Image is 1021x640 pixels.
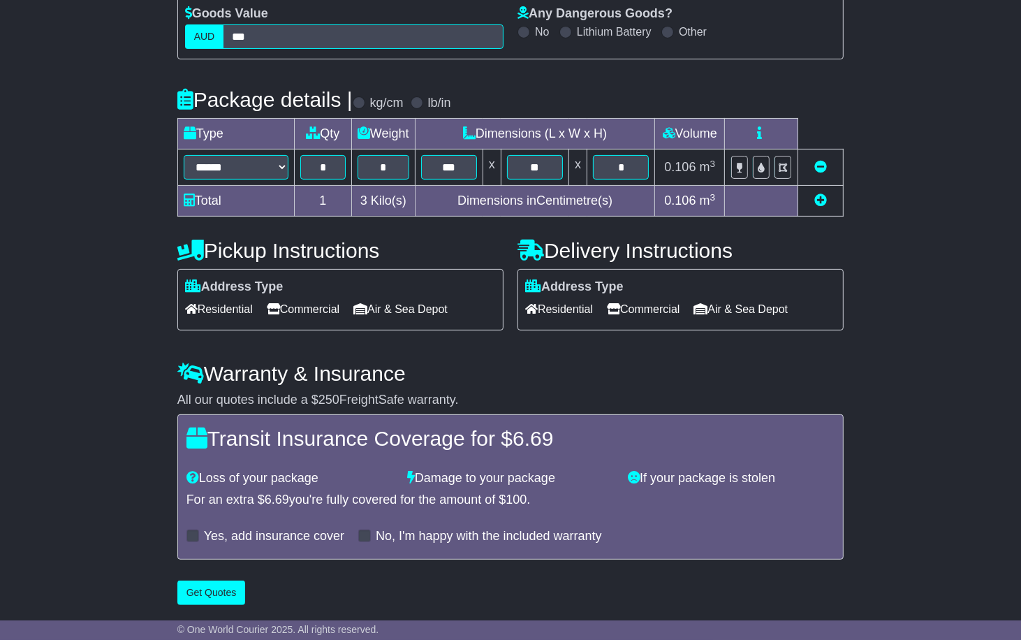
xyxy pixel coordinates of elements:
[700,160,716,174] span: m
[428,96,451,111] label: lb/in
[607,298,680,320] span: Commercial
[655,119,725,150] td: Volume
[483,150,501,186] td: x
[370,96,404,111] label: kg/cm
[376,529,602,544] label: No, I'm happy with the included warranty
[177,393,844,408] div: All our quotes include a $ FreightSafe warranty.
[360,194,367,208] span: 3
[185,298,253,320] span: Residential
[814,194,827,208] a: Add new item
[186,427,835,450] h4: Transit Insurance Coverage for $
[525,279,624,295] label: Address Type
[185,6,268,22] label: Goods Value
[621,471,842,486] div: If your package is stolen
[177,239,504,262] h4: Pickup Instructions
[204,529,344,544] label: Yes, add insurance cover
[186,493,835,508] div: For an extra $ you're fully covered for the amount of $ .
[351,186,415,217] td: Kilo(s)
[665,160,696,174] span: 0.106
[814,160,827,174] a: Remove this item
[267,298,339,320] span: Commercial
[294,186,351,217] td: 1
[177,624,379,635] span: © One World Courier 2025. All rights reserved.
[506,493,527,507] span: 100
[177,362,844,385] h4: Warranty & Insurance
[525,298,593,320] span: Residential
[265,493,289,507] span: 6.69
[577,25,652,38] label: Lithium Battery
[294,119,351,150] td: Qty
[700,194,716,208] span: m
[710,159,716,169] sup: 3
[179,471,400,486] div: Loss of your package
[535,25,549,38] label: No
[353,298,448,320] span: Air & Sea Depot
[665,194,696,208] span: 0.106
[569,150,587,186] td: x
[694,298,788,320] span: Air & Sea Depot
[679,25,707,38] label: Other
[177,88,353,111] h4: Package details |
[710,192,716,203] sup: 3
[185,279,284,295] label: Address Type
[177,581,246,605] button: Get Quotes
[177,119,294,150] td: Type
[517,6,673,22] label: Any Dangerous Goods?
[415,119,655,150] td: Dimensions (L x W x H)
[318,393,339,407] span: 250
[185,24,224,49] label: AUD
[415,186,655,217] td: Dimensions in Centimetre(s)
[513,427,553,450] span: 6.69
[177,186,294,217] td: Total
[400,471,621,486] div: Damage to your package
[351,119,415,150] td: Weight
[517,239,844,262] h4: Delivery Instructions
